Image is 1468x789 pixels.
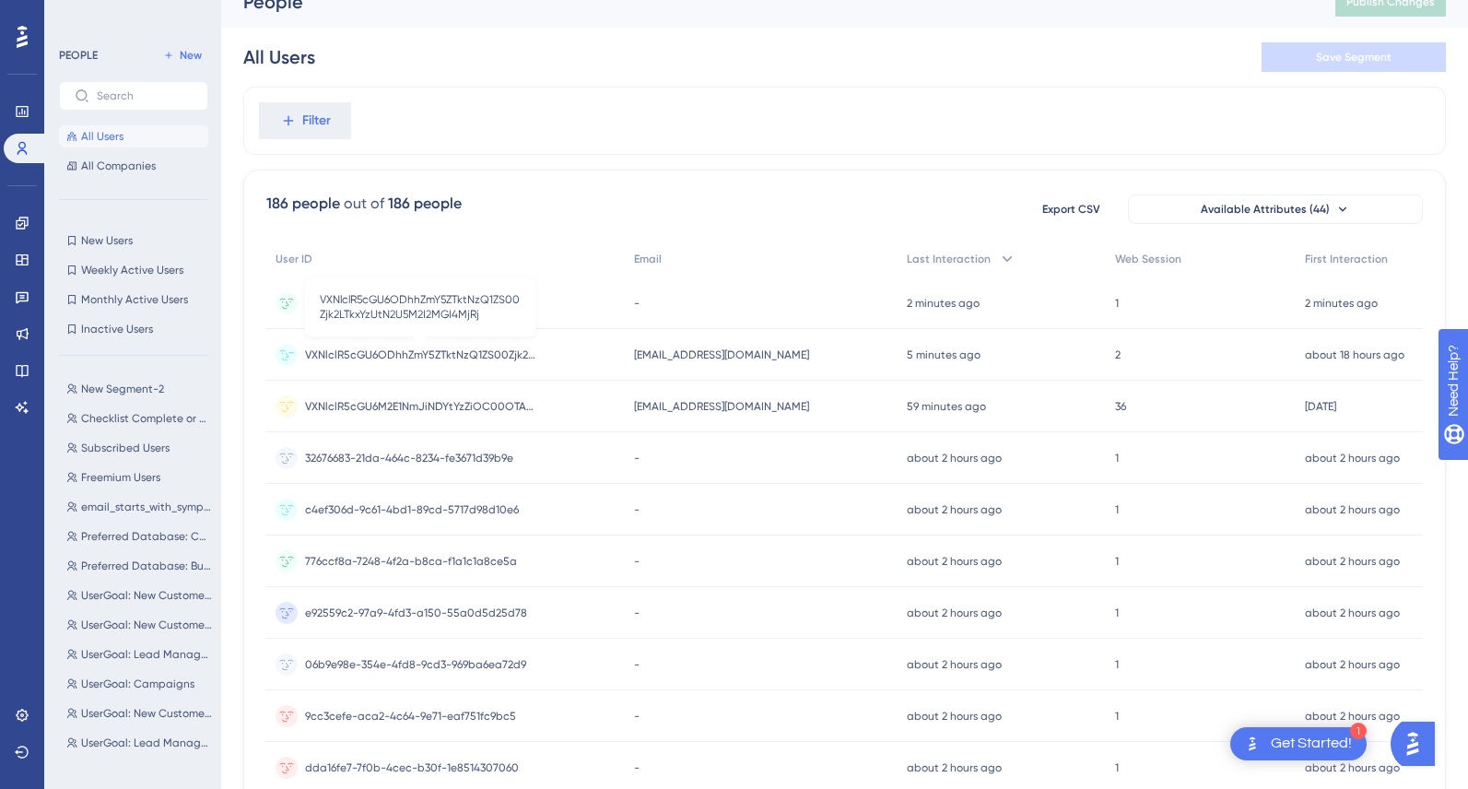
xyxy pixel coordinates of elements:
[1305,297,1378,310] time: 2 minutes ago
[305,502,519,517] span: c4ef306d-9c61-4bd1-89cd-5717d98d10e6
[305,709,516,724] span: 9cc3cefe-aca2-4c64-9e71-eaf751fc9bc5
[59,496,219,518] button: email_starts_with_symphony
[81,129,123,144] span: All Users
[81,559,212,573] span: Preferred Database: Business
[1115,296,1119,311] span: 1
[634,760,640,775] span: -
[1115,252,1181,266] span: Web Session
[907,297,980,310] time: 2 minutes ago
[81,736,212,750] span: UserGoal: Lead Management
[59,525,219,548] button: Preferred Database: Consumer
[97,89,193,102] input: Search
[634,347,809,362] span: [EMAIL_ADDRESS][DOMAIN_NAME]
[1115,347,1121,362] span: 2
[1305,503,1400,516] time: about 2 hours ago
[59,155,208,177] button: All Companies
[1305,452,1400,465] time: about 2 hours ago
[1115,554,1119,569] span: 1
[59,555,219,577] button: Preferred Database: Business
[59,584,219,606] button: UserGoal: New Customers, Lead Management
[1115,399,1126,414] span: 36
[59,614,219,636] button: UserGoal: New Customers, Campaigns
[81,647,212,662] span: UserGoal: Lead Management, Campaigns
[305,347,535,362] span: VXNlclR5cGU6ODhhZmY5ZTktNzQ1ZS00Zjk2LTkxYzUtN2U5M2I2MGI4MjRj
[305,760,519,775] span: dda16fe7-7f0b-4cec-b30f-1e8514307060
[59,125,208,147] button: All Users
[305,657,526,672] span: 06b9e98e-354e-4fd8-9cd3-969ba6ea72d9
[157,44,208,66] button: New
[81,263,183,277] span: Weekly Active Users
[1262,42,1446,72] button: Save Segment
[180,48,202,63] span: New
[81,292,188,307] span: Monthly Active Users
[302,110,331,132] span: Filter
[81,470,160,485] span: Freemium Users
[1305,658,1400,671] time: about 2 hours ago
[634,709,640,724] span: -
[634,399,809,414] span: [EMAIL_ADDRESS][DOMAIN_NAME]
[305,399,535,414] span: VXNlclR5cGU6M2E1NmJiNDYtYzZiOC00OTAyLWE1ODEtMWEwZmYwNTNmZTE3
[634,252,662,266] span: Email
[59,673,219,695] button: UserGoal: Campaigns
[1305,400,1336,413] time: [DATE]
[59,48,98,63] div: PEOPLE
[1305,252,1388,266] span: First Interaction
[59,437,219,459] button: Subscribed Users
[344,193,384,215] div: out of
[43,5,115,27] span: Need Help?
[907,658,1002,671] time: about 2 hours ago
[59,732,219,754] button: UserGoal: Lead Management
[1115,760,1119,775] span: 1
[388,193,462,215] div: 186 people
[59,466,219,489] button: Freemium Users
[1115,709,1119,724] span: 1
[59,318,208,340] button: Inactive Users
[907,252,991,266] span: Last Interaction
[907,606,1002,619] time: about 2 hours ago
[59,230,208,252] button: New Users
[81,411,212,426] span: Checklist Complete or Dismissed
[1350,723,1367,739] div: 1
[634,657,640,672] span: -
[1115,606,1119,620] span: 1
[1305,761,1400,774] time: about 2 hours ago
[59,289,208,311] button: Monthly Active Users
[1271,734,1352,754] div: Get Started!
[907,348,981,361] time: 5 minutes ago
[81,382,164,396] span: New Segment-2
[1305,555,1400,568] time: about 2 hours ago
[1316,50,1392,65] span: Save Segment
[320,292,521,322] span: VXNlclR5cGU6ODhhZmY5ZTktNzQ1ZS00Zjk2LTkxYzUtN2U5M2I2MGI4MjRj
[305,606,527,620] span: e92559c2-97a9-4fd3-a150-55a0d5d25d78
[1025,194,1117,224] button: Export CSV
[81,618,212,632] span: UserGoal: New Customers, Campaigns
[243,44,315,70] div: All Users
[907,503,1002,516] time: about 2 hours ago
[1201,202,1330,217] span: Available Attributes (44)
[1305,606,1400,619] time: about 2 hours ago
[1128,194,1423,224] button: Available Attributes (44)
[634,451,640,465] span: -
[81,500,212,514] span: email_starts_with_symphony
[59,643,219,665] button: UserGoal: Lead Management, Campaigns
[1115,657,1119,672] span: 1
[59,378,219,400] button: New Segment-2
[1230,727,1367,760] div: Open Get Started! checklist, remaining modules: 1
[907,555,1002,568] time: about 2 hours ago
[81,233,133,248] span: New Users
[1241,733,1263,755] img: launcher-image-alternative-text
[59,702,219,724] button: UserGoal: New Customers
[907,710,1002,723] time: about 2 hours ago
[59,407,219,430] button: Checklist Complete or Dismissed
[81,159,156,173] span: All Companies
[266,193,340,215] div: 186 people
[81,677,194,691] span: UserGoal: Campaigns
[81,441,170,455] span: Subscribed Users
[276,252,312,266] span: User ID
[907,761,1002,774] time: about 2 hours ago
[634,606,640,620] span: -
[907,452,1002,465] time: about 2 hours ago
[634,554,640,569] span: -
[1042,202,1100,217] span: Export CSV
